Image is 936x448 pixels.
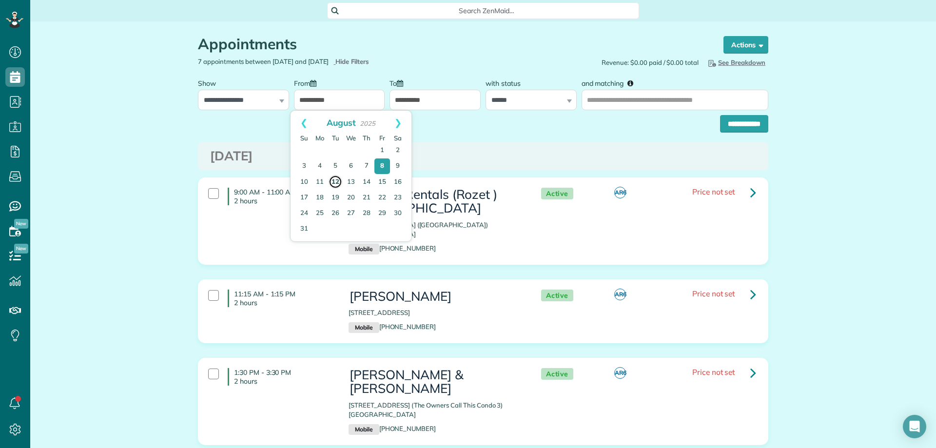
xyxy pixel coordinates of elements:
[333,58,369,65] a: Hide Filters
[363,134,370,142] span: Thursday
[234,298,334,307] p: 2 hours
[349,308,521,317] p: [STREET_ADDRESS]
[374,158,390,174] a: 8
[541,368,573,380] span: Active
[374,206,390,221] a: 29
[291,111,317,135] a: Prev
[210,149,756,163] h3: [DATE]
[360,119,375,127] span: 2025
[582,74,641,92] label: and matching
[390,190,406,206] a: 23
[359,206,374,221] a: 28
[228,290,334,307] h4: 11:15 AM - 1:15 PM
[359,158,374,174] a: 7
[343,175,359,190] a: 13
[390,206,406,221] a: 30
[385,111,411,135] a: Next
[14,244,28,253] span: New
[374,143,390,158] a: 1
[706,58,765,66] span: See Breakdown
[374,190,390,206] a: 22
[312,175,328,190] a: 11
[614,367,626,379] span: AR6
[703,57,768,68] button: See Breakdown
[343,190,359,206] a: 20
[349,244,436,252] a: Mobile[PHONE_NUMBER]
[343,158,359,174] a: 6
[349,401,521,419] p: [STREET_ADDRESS] (The Owners Call This Condo 3) [GEOGRAPHIC_DATA]
[541,188,573,200] span: Active
[349,188,521,215] h3: Five Star Rentals (Rozet ) [GEOGRAPHIC_DATA]
[541,290,573,302] span: Active
[14,219,28,229] span: New
[198,36,705,52] h1: Appointments
[329,175,342,189] a: 12
[359,175,374,190] a: 14
[692,289,735,298] span: Price not set
[349,290,521,304] h3: [PERSON_NAME]
[327,117,356,128] span: August
[343,206,359,221] a: 27
[723,36,768,54] button: Actions
[296,175,312,190] a: 10
[300,134,308,142] span: Sunday
[234,196,334,205] p: 2 hours
[614,289,626,300] span: AR6
[349,220,521,239] p: [GEOGRAPHIC_DATA] ([GEOGRAPHIC_DATA]) [GEOGRAPHIC_DATA]
[296,206,312,221] a: 24
[359,190,374,206] a: 21
[349,425,436,432] a: Mobile[PHONE_NUMBER]
[349,323,436,331] a: Mobile[PHONE_NUMBER]
[346,134,356,142] span: Wednesday
[312,206,328,221] a: 25
[335,57,369,66] span: Hide Filters
[903,415,926,438] div: Open Intercom Messenger
[296,190,312,206] a: 17
[390,143,406,158] a: 2
[328,206,343,221] a: 26
[349,244,379,254] small: Mobile
[312,190,328,206] a: 18
[390,158,406,174] a: 9
[234,377,334,386] p: 2 hours
[394,134,402,142] span: Saturday
[349,368,521,396] h3: [PERSON_NAME] & [PERSON_NAME]
[328,158,343,174] a: 5
[228,188,334,205] h4: 9:00 AM - 11:00 AM
[349,322,379,333] small: Mobile
[379,134,385,142] span: Friday
[692,187,735,196] span: Price not set
[614,187,626,198] span: AR6
[328,190,343,206] a: 19
[390,74,408,92] label: To
[390,175,406,190] a: 16
[312,158,328,174] a: 4
[602,58,699,67] span: Revenue: $0.00 paid / $0.00 total
[296,221,312,237] a: 31
[332,134,339,142] span: Tuesday
[315,134,324,142] span: Monday
[228,368,334,386] h4: 1:30 PM - 3:30 PM
[191,57,483,66] div: 7 appointments between [DATE] and [DATE]
[374,175,390,190] a: 15
[349,424,379,435] small: Mobile
[294,74,321,92] label: From
[692,367,735,377] span: Price not set
[296,158,312,174] a: 3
